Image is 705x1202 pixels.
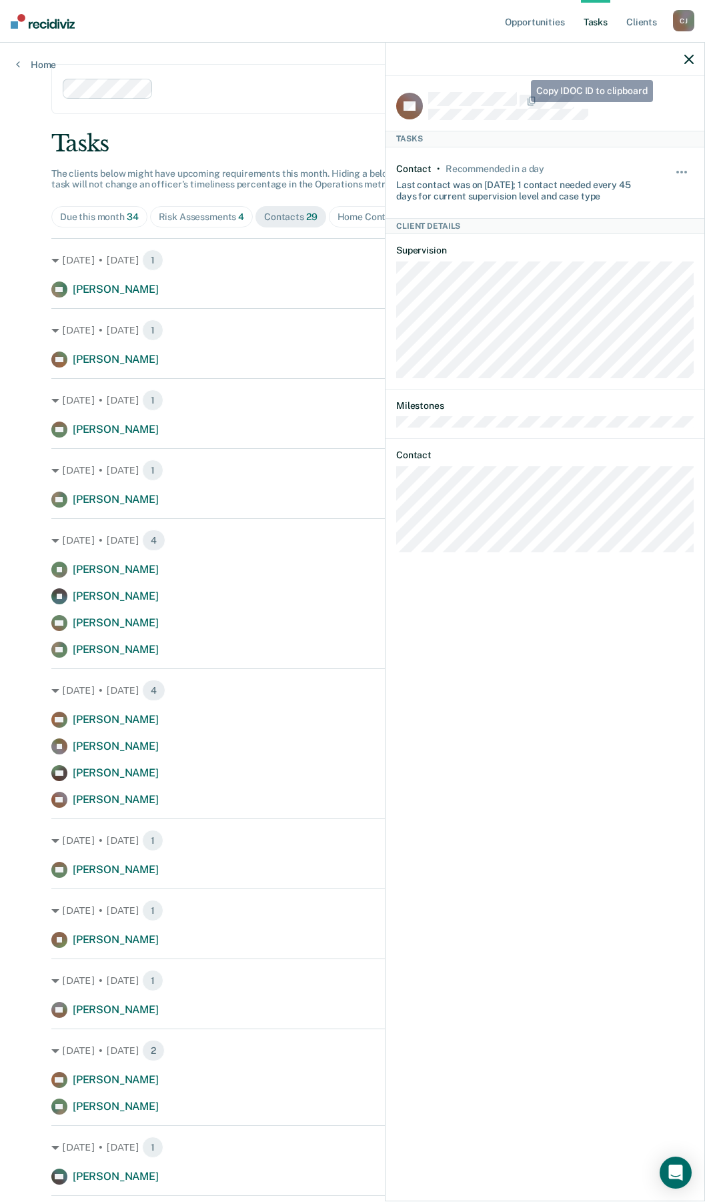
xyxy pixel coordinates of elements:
[73,863,159,876] span: [PERSON_NAME]
[437,163,440,175] div: •
[142,320,163,341] span: 1
[337,211,413,223] div: Home Contacts
[238,211,244,222] span: 4
[51,830,654,851] div: [DATE] • [DATE]
[264,211,317,223] div: Contacts
[51,1040,654,1061] div: [DATE] • [DATE]
[396,245,694,256] dt: Supervision
[142,900,163,921] span: 1
[446,163,544,175] div: Recommended in a day
[51,390,654,411] div: [DATE] • [DATE]
[73,1003,159,1016] span: [PERSON_NAME]
[51,249,654,271] div: [DATE] • [DATE]
[73,493,159,506] span: [PERSON_NAME]
[51,680,654,701] div: [DATE] • [DATE]
[73,1100,159,1113] span: [PERSON_NAME]
[73,1073,159,1086] span: [PERSON_NAME]
[127,211,139,222] span: 34
[51,1137,654,1158] div: [DATE] • [DATE]
[51,970,654,991] div: [DATE] • [DATE]
[142,530,165,551] span: 4
[73,353,159,366] span: [PERSON_NAME]
[142,460,163,481] span: 1
[142,680,165,701] span: 4
[73,740,159,752] span: [PERSON_NAME]
[73,766,159,779] span: [PERSON_NAME]
[73,713,159,726] span: [PERSON_NAME]
[306,211,317,222] span: 29
[142,830,163,851] span: 1
[73,616,159,629] span: [PERSON_NAME]
[73,283,159,295] span: [PERSON_NAME]
[73,590,159,602] span: [PERSON_NAME]
[60,211,139,223] div: Due this month
[51,460,654,481] div: [DATE] • [DATE]
[142,1040,165,1061] span: 2
[142,970,163,991] span: 1
[660,1157,692,1189] div: Open Intercom Messenger
[386,131,704,147] div: Tasks
[396,400,694,412] dt: Milestones
[142,1137,163,1158] span: 1
[73,1170,159,1183] span: [PERSON_NAME]
[396,163,432,175] div: Contact
[16,59,56,71] a: Home
[386,218,704,234] div: Client Details
[142,249,163,271] span: 1
[396,450,694,461] dt: Contact
[51,900,654,921] div: [DATE] • [DATE]
[73,563,159,576] span: [PERSON_NAME]
[51,168,400,190] span: The clients below might have upcoming requirements this month. Hiding a below task will not chang...
[51,130,654,157] div: Tasks
[51,320,654,341] div: [DATE] • [DATE]
[142,390,163,411] span: 1
[73,423,159,436] span: [PERSON_NAME]
[673,10,694,31] div: C J
[11,14,75,29] img: Recidiviz
[73,643,159,656] span: [PERSON_NAME]
[51,530,654,551] div: [DATE] • [DATE]
[159,211,245,223] div: Risk Assessments
[73,933,159,946] span: [PERSON_NAME]
[396,174,644,202] div: Last contact was on [DATE]; 1 contact needed every 45 days for current supervision level and case...
[73,793,159,806] span: [PERSON_NAME]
